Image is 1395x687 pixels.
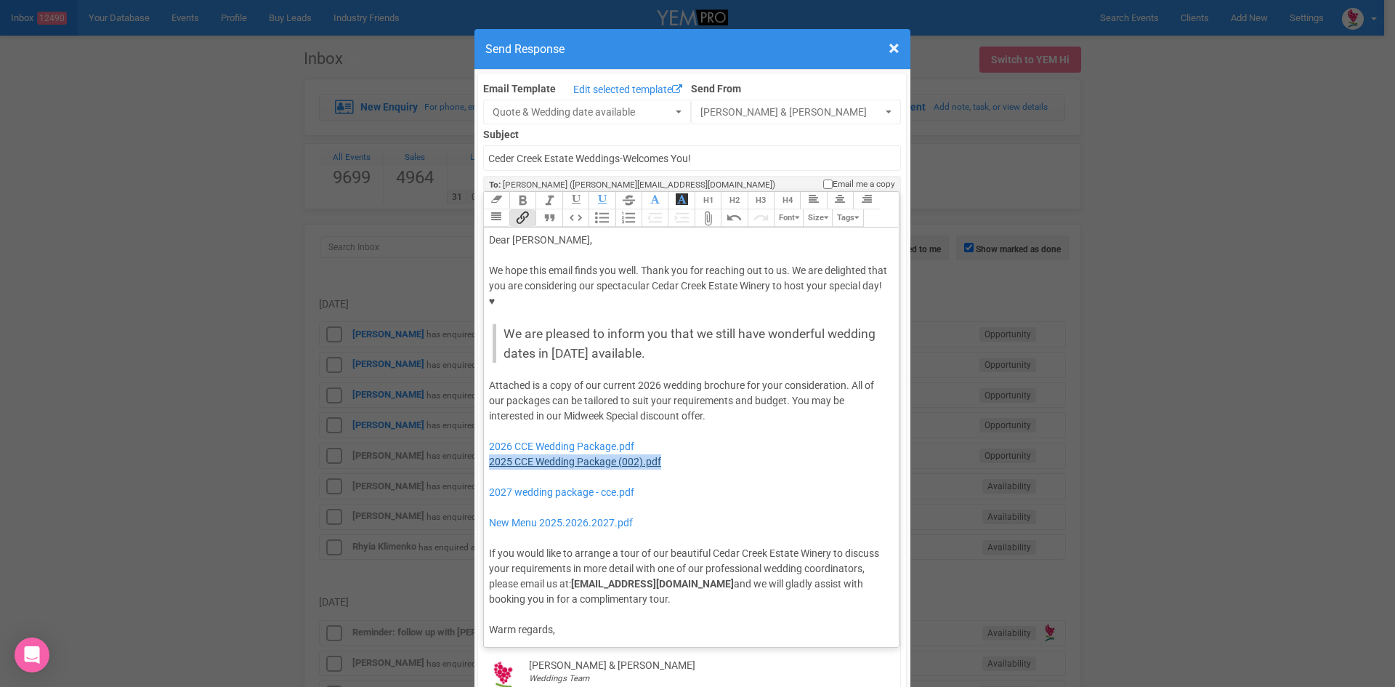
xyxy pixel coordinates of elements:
button: Align Right [853,192,879,209]
a: 2027 wedding package - cce.pdf [489,486,634,498]
button: Decrease Level [642,209,668,227]
span: [PERSON_NAME] & [PERSON_NAME] [700,105,883,119]
button: Heading 4 [774,192,800,209]
a: 2025 CCE Wedding Package (002).pdf [489,456,661,467]
span: H3 [756,196,766,205]
button: Heading 2 [721,192,747,209]
div: Open Intercom Messenger [15,638,49,672]
span: Quote & Wedding date available [493,105,672,119]
button: Code [562,209,589,227]
button: Bullets [589,209,615,227]
span: H2 [729,196,740,205]
button: Undo [721,209,747,227]
span: [PERSON_NAME] ([PERSON_NAME][EMAIL_ADDRESS][DOMAIN_NAME]) [503,180,775,190]
button: Attach Files [695,209,721,227]
div: Attached is a copy of our current 2026 wedding brochure for your consideration. All of our packag... [489,378,889,607]
button: Font [774,209,803,227]
a: 2026 CCE Wedding Package.pdf [489,441,634,452]
span: Email me a copy [833,178,895,190]
button: Align Left [800,192,826,209]
blockquote: We are pleased to inform you that we still have wonderful wedding dates in [DATE] available. [493,324,889,363]
button: Numbers [615,209,642,227]
label: Email Template [483,81,556,96]
button: Heading 3 [748,192,774,209]
button: Underline Colour [589,192,615,209]
button: Redo [748,209,774,227]
span: × [889,36,899,60]
button: Strikethrough [615,192,642,209]
a: New Menu 2025.2026.2027.pdf [489,517,633,529]
span: H4 [783,196,793,205]
button: Increase Level [668,209,694,227]
i: Weddings Team [529,673,589,683]
button: Italic [535,192,562,209]
div: We hope this email finds you well. Thank you for reaching out to us. We are delighted that you ar... [489,263,889,324]
button: Clear Formatting at cursor [483,192,509,209]
strong: [EMAIL_ADDRESS][DOMAIN_NAME] [571,578,734,590]
label: Send From [691,79,902,96]
button: Quote [535,209,562,227]
a: Edit selected template [570,81,686,100]
button: Align Center [827,192,853,209]
button: Size [803,209,832,227]
button: Underline [562,192,589,209]
button: Link [509,209,535,227]
h4: Send Response [485,40,899,58]
button: Bold [509,192,535,209]
button: Tags [832,209,863,227]
button: Heading 1 [695,192,721,209]
button: Align Justified [483,209,509,227]
button: Font Background [668,192,694,209]
span: H1 [703,196,713,205]
div: [PERSON_NAME] & [PERSON_NAME] [529,658,695,672]
strong: To: [489,180,501,190]
button: Font Colour [642,192,668,209]
label: Subject [483,124,902,142]
div: Dear [PERSON_NAME], [489,233,889,248]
